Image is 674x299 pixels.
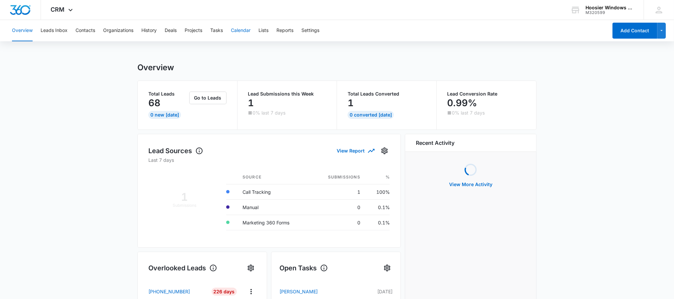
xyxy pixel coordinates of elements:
[301,20,319,41] button: Settings
[375,288,393,295] p: [DATE]
[279,288,375,296] a: [PERSON_NAME]
[137,63,174,73] h1: Overview
[189,95,227,101] a: Go to Leads
[348,111,394,119] div: 0 Converted [DATE]
[348,92,426,96] p: Total Leads Converted
[248,92,326,96] p: Lead Submissions this Week
[237,184,311,199] td: Call Tracking
[246,263,256,273] button: Settings
[276,20,293,41] button: Reports
[148,156,390,163] p: Last 7 days
[141,20,157,41] button: History
[165,20,177,41] button: Deals
[148,288,207,295] a: [PHONE_NUMBER]
[231,20,251,41] button: Calendar
[311,184,366,199] td: 1
[366,199,390,215] td: 0.1%
[76,20,95,41] button: Contacts
[148,111,181,119] div: 0 New [DATE]
[612,23,657,39] button: Add Contact
[148,98,160,108] p: 68
[337,145,374,156] button: View Report
[258,20,268,41] button: Lists
[366,170,390,184] th: %
[210,20,223,41] button: Tasks
[586,5,634,10] div: account name
[416,139,454,147] h6: Recent Activity
[148,92,188,96] p: Total Leads
[12,20,33,41] button: Overview
[382,263,393,273] button: Settings
[185,20,202,41] button: Projects
[51,6,65,13] span: CRM
[189,92,227,104] button: Go to Leads
[311,199,366,215] td: 0
[212,288,237,296] div: 226 Days
[279,263,328,273] h1: Open Tasks
[148,288,190,295] p: [PHONE_NUMBER]
[103,20,133,41] button: Organizations
[237,170,311,184] th: Source
[447,92,526,96] p: Lead Conversion Rate
[246,286,256,297] button: Actions
[248,98,254,108] p: 1
[452,111,485,115] p: 0% last 7 days
[237,199,311,215] td: Manual
[586,10,634,15] div: account id
[311,215,366,230] td: 0
[442,176,499,192] button: View More Activity
[366,184,390,199] td: 100%
[311,170,366,184] th: Submissions
[366,215,390,230] td: 0.1%
[148,263,217,273] h1: Overlooked Leads
[237,215,311,230] td: Marketing 360 Forms
[379,146,390,156] button: Settings
[348,98,354,108] p: 1
[447,98,477,108] p: 0.99%
[41,20,68,41] button: Leads Inbox
[148,146,203,156] h1: Lead Sources
[253,111,286,115] p: 0% last 7 days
